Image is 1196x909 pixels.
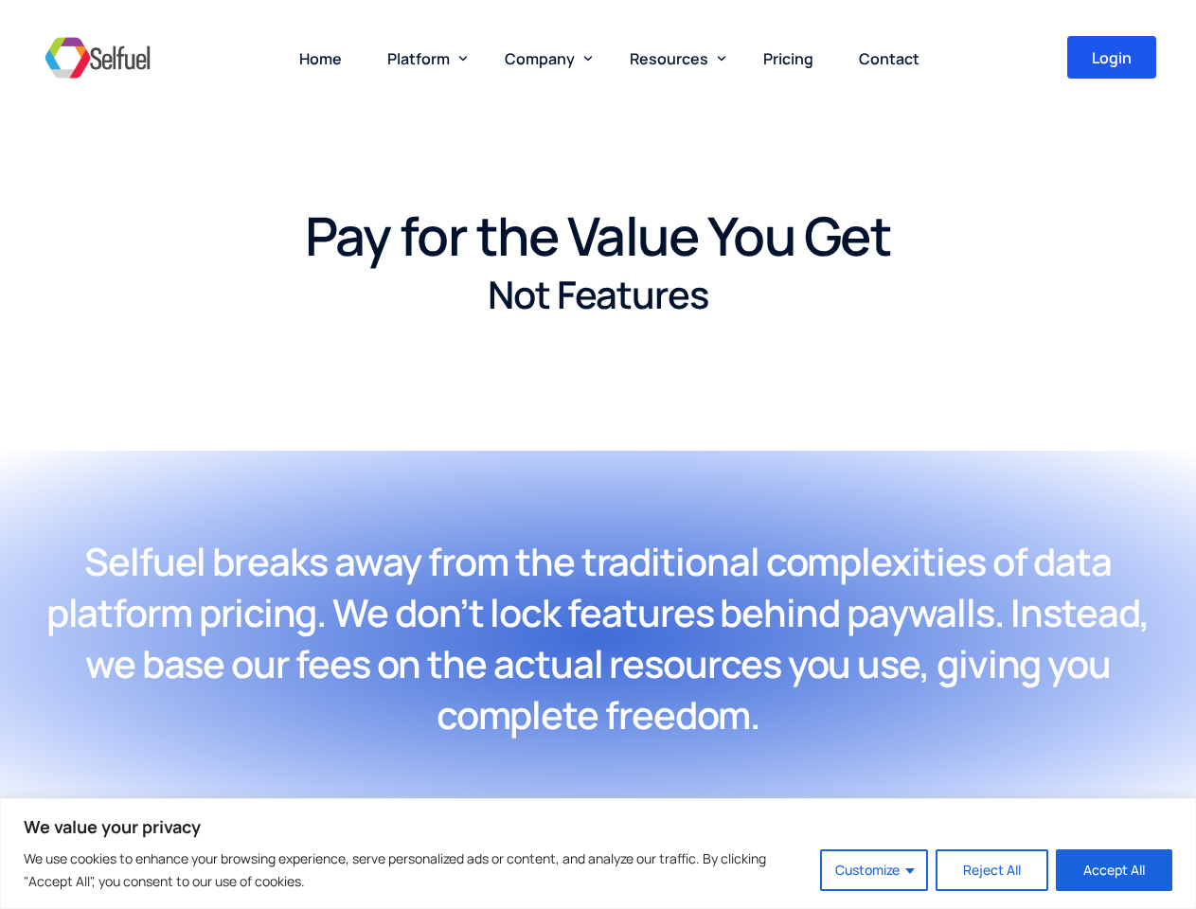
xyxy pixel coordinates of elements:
button: Accept All [1056,849,1172,891]
button: Reject All [936,849,1048,891]
h1: Pay for the Value You Get [40,203,1157,269]
iframe: Chat Widget [1101,818,1196,909]
a: Login [1067,36,1156,79]
span: Resources [630,48,708,69]
img: Selfuel - Democratizing Innovation [40,29,155,86]
span: Company [505,48,575,69]
h2: Selfuel breaks away from the traditional complexities of data platform pricing. We don’t lock fea... [40,536,1157,740]
p: We use cookies to enhance your browsing experience, serve personalized ads or content, and analyz... [24,847,806,893]
span: Home [299,48,342,69]
span: Login [1092,50,1132,65]
span: Contact [859,48,919,69]
p: We value your privacy [24,815,1172,838]
span: Platform [387,48,450,69]
span: Pricing [763,48,813,69]
button: Customize [820,849,928,891]
h2: Not Features [40,269,1157,320]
